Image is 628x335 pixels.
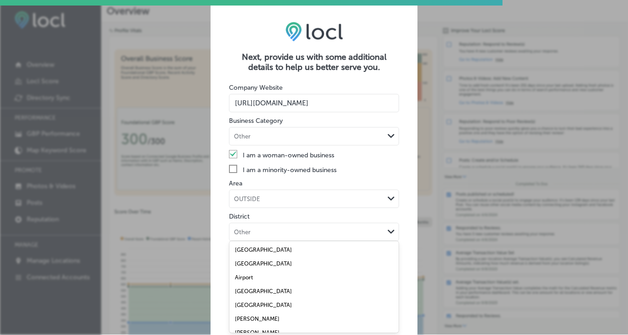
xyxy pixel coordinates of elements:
label: I am a woman-owned business [229,150,399,160]
label: [PERSON_NAME] [235,316,280,322]
div: Brought to you by [229,283,399,291]
h2: Next, provide us with some additional details to help us better serve you. [229,52,399,72]
label: Airport [235,274,253,281]
label: [GEOGRAPHIC_DATA] [235,247,292,253]
div: Other [234,133,251,140]
label: I am a minority-owned business [229,165,399,175]
label: Area [229,179,242,187]
label: Business Category [229,117,283,125]
label: [GEOGRAPHIC_DATA] [235,260,292,267]
label: Company Website [229,84,283,92]
img: LOCL logo [285,22,343,42]
label: [GEOGRAPHIC_DATA] [235,288,292,295]
div: OUTSIDE [234,196,260,202]
label: [GEOGRAPHIC_DATA] [235,302,292,308]
div: Other [234,229,251,236]
label: District [229,213,250,220]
